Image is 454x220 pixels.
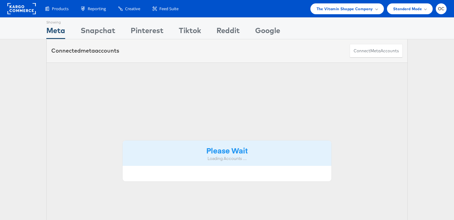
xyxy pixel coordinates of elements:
[88,6,106,12] span: Reporting
[350,44,403,58] button: ConnectmetaAccounts
[131,25,163,39] div: Pinterest
[179,25,201,39] div: Tiktok
[159,6,179,12] span: Feed Suite
[125,6,140,12] span: Creative
[216,25,240,39] div: Reddit
[438,7,445,11] span: OC
[46,25,65,39] div: Meta
[317,6,373,12] span: The Vitamin Shoppe Company
[46,18,65,25] div: Showing
[255,25,280,39] div: Google
[393,6,422,12] span: Standard Mode
[206,145,248,155] strong: Please Wait
[81,25,115,39] div: Snapchat
[52,6,69,12] span: Products
[127,156,327,162] div: Loading Accounts ....
[51,47,119,55] div: Connected accounts
[81,47,95,54] span: meta
[370,48,380,54] span: meta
